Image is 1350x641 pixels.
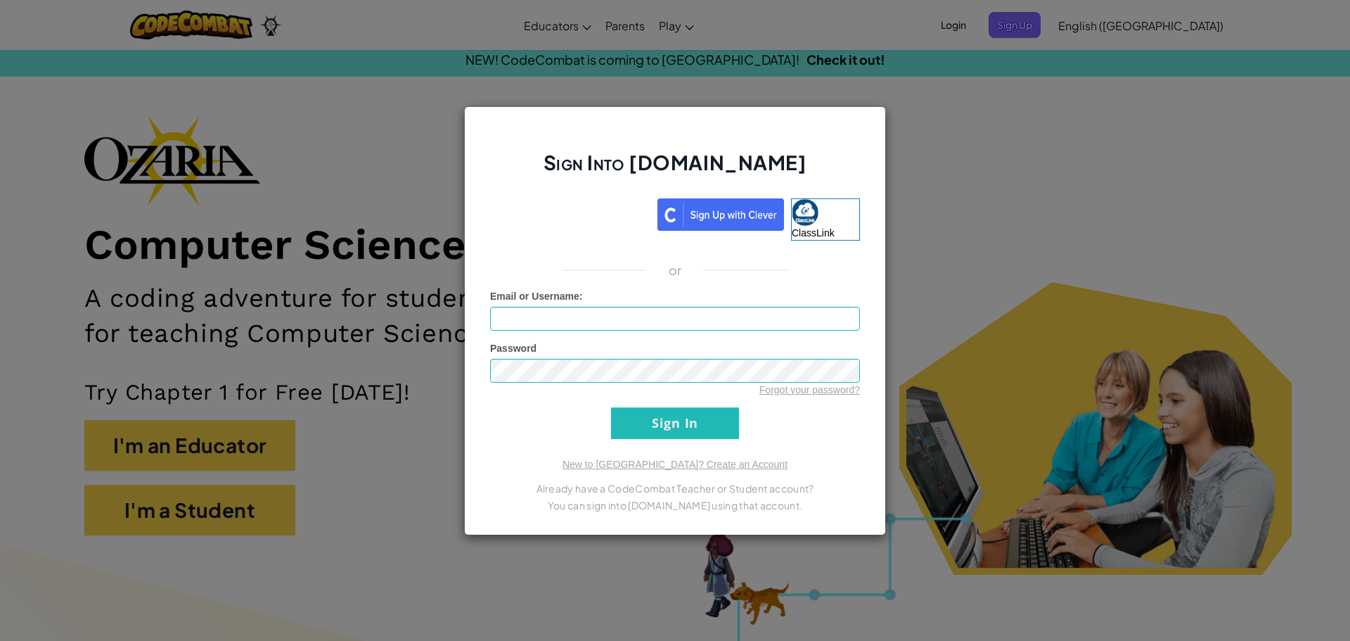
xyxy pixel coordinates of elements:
[490,480,860,497] p: Already have a CodeCombat Teacher or Student account?
[483,197,657,228] iframe: Sign in with Google Button
[562,459,787,470] a: New to [GEOGRAPHIC_DATA]? Create an Account
[669,262,682,279] p: or
[490,289,583,303] label: :
[490,291,579,302] span: Email or Username
[657,198,784,231] img: clever_sso_button@2x.png
[611,407,739,439] input: Sign In
[792,199,818,226] img: classlink-logo-small.png
[792,227,835,239] span: ClassLink
[490,497,860,514] p: You can sign into [DOMAIN_NAME] using that account.
[490,343,536,354] span: Password
[759,384,860,395] a: Forgot your password?
[490,149,860,190] h2: Sign Into [DOMAIN_NAME]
